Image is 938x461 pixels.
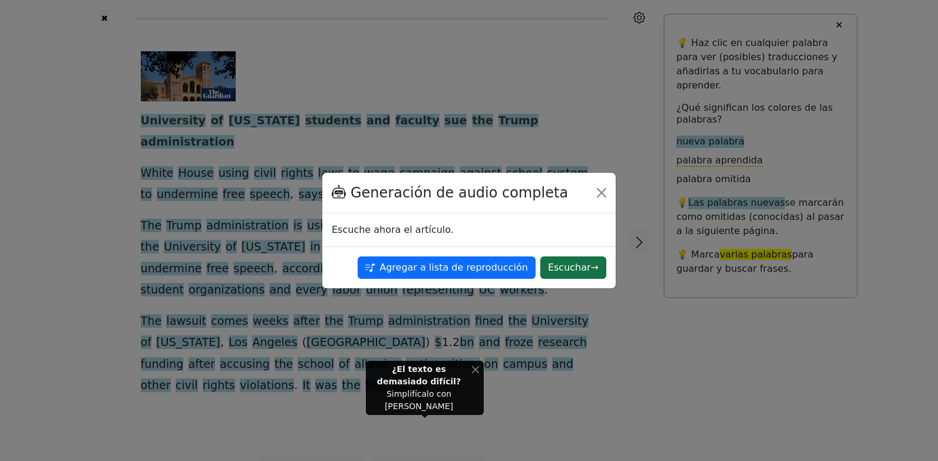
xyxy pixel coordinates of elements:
[371,363,467,413] div: Simplifícalo con [PERSON_NAME]
[472,363,479,376] button: Close
[540,256,606,279] button: Escuchar→
[358,256,536,279] button: Agregar a lista de reproducción
[332,182,568,203] div: Generación de audio completa
[322,213,616,246] div: Escuche ahora el artículo.
[377,364,461,386] strong: ¿El texto es demasiado difícil?
[592,183,611,202] button: Close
